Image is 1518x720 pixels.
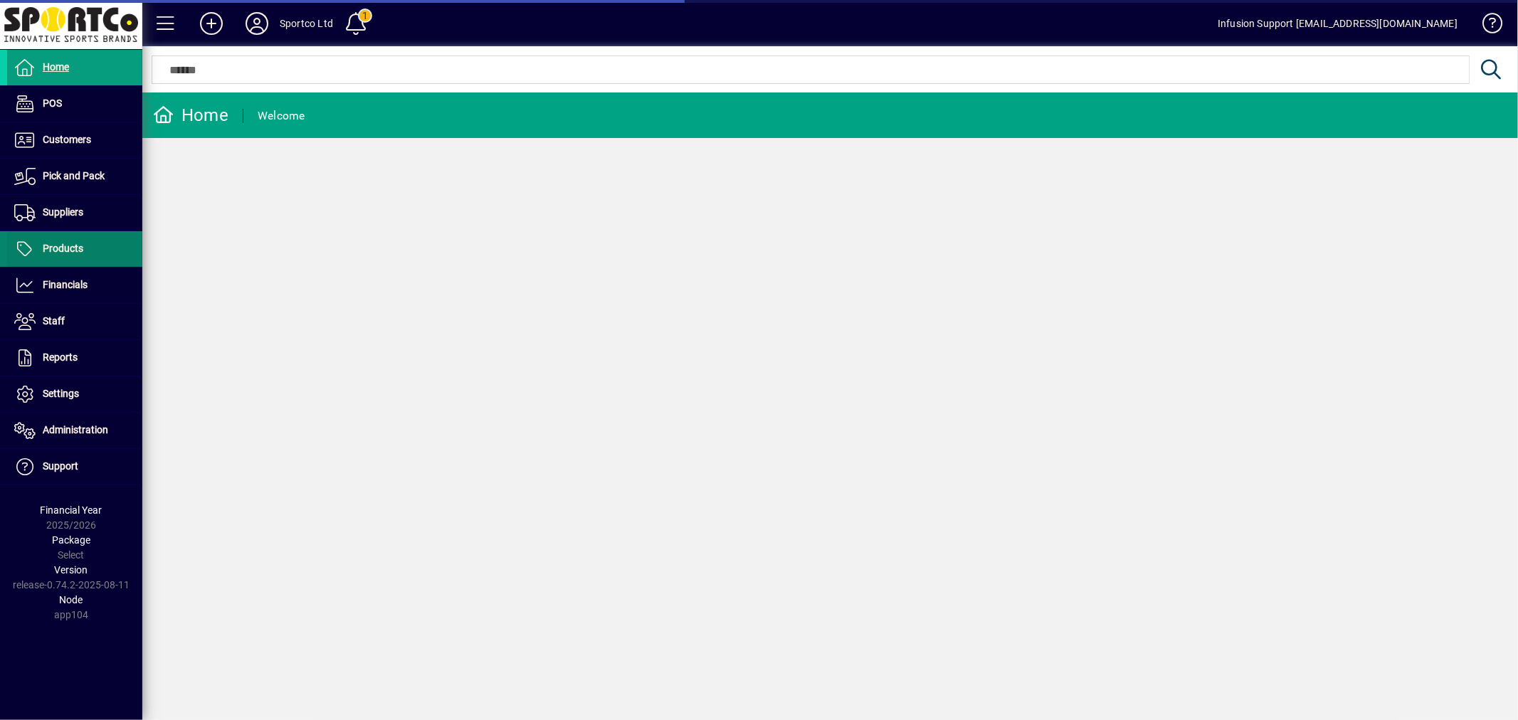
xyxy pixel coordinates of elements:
span: Reports [43,351,78,363]
a: Pick and Pack [7,159,142,194]
div: Home [153,104,228,127]
a: Financials [7,268,142,303]
span: Node [60,594,83,605]
span: Package [52,534,90,546]
button: Add [189,11,234,36]
div: Infusion Support [EMAIL_ADDRESS][DOMAIN_NAME] [1218,12,1458,35]
span: Support [43,460,78,472]
a: Products [7,231,142,267]
span: POS [43,97,62,109]
span: Pick and Pack [43,170,105,181]
span: Staff [43,315,65,327]
a: Reports [7,340,142,376]
div: Sportco Ltd [280,12,333,35]
span: Administration [43,424,108,435]
span: Suppliers [43,206,83,218]
span: Products [43,243,83,254]
a: Settings [7,376,142,412]
span: Financial Year [41,504,102,516]
button: Profile [234,11,280,36]
span: Financials [43,279,88,290]
a: Support [7,449,142,485]
span: Version [55,564,88,576]
span: Customers [43,134,91,145]
span: Settings [43,388,79,399]
a: Knowledge Base [1472,3,1500,49]
a: POS [7,86,142,122]
a: Suppliers [7,195,142,231]
a: Staff [7,304,142,339]
a: Administration [7,413,142,448]
div: Welcome [258,105,305,127]
a: Customers [7,122,142,158]
span: Home [43,61,69,73]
